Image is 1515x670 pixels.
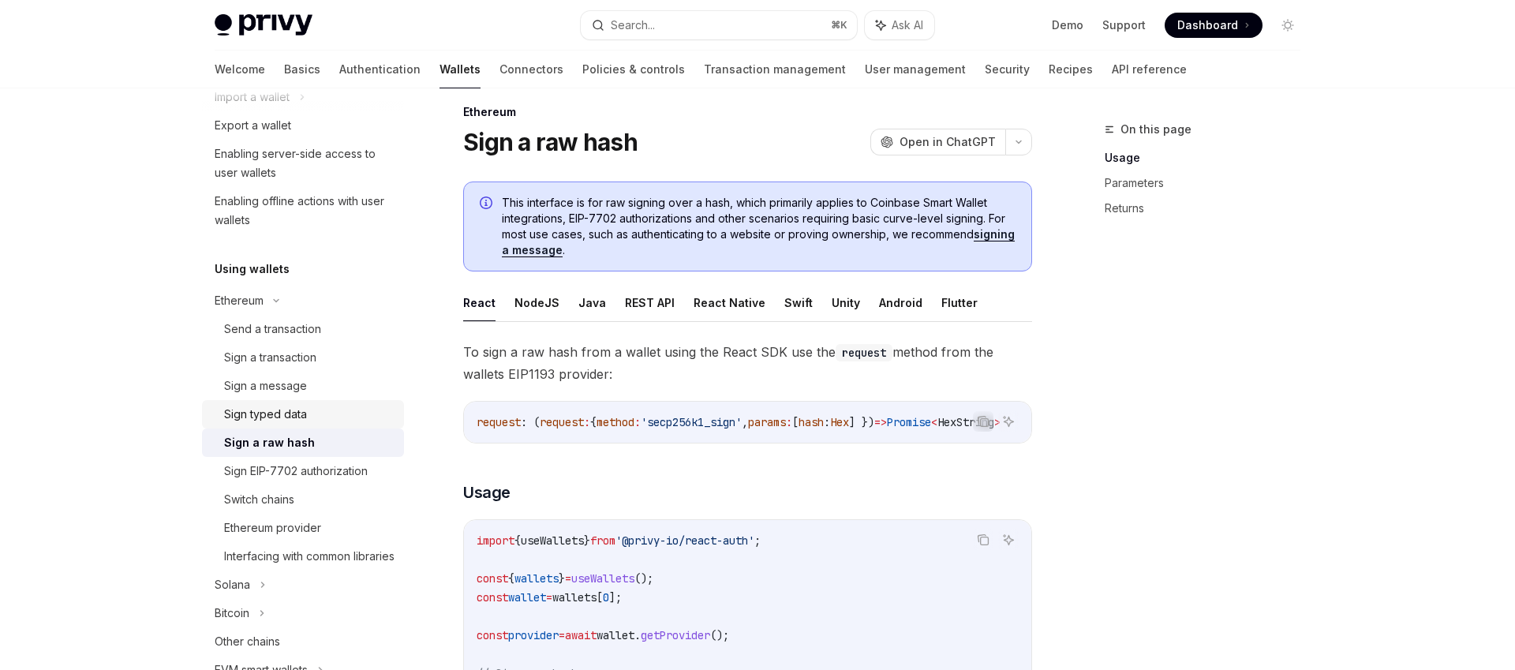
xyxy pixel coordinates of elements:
span: useWallets [521,533,584,548]
span: } [584,533,590,548]
span: [ [792,415,799,429]
div: Enabling offline actions with user wallets [215,192,395,230]
span: wallets [514,571,559,586]
span: method [597,415,634,429]
span: wallet [508,590,546,604]
a: Enabling offline actions with user wallets [202,187,404,234]
div: Search... [611,16,655,35]
div: Ethereum provider [224,518,321,537]
span: => [874,415,887,429]
a: Demo [1052,17,1083,33]
a: Ethereum provider [202,514,404,542]
a: User management [865,51,966,88]
div: Enabling server-side access to user wallets [215,144,395,182]
span: hash [799,415,824,429]
button: NodeJS [514,284,559,321]
span: : [584,415,590,429]
span: const [477,628,508,642]
button: Ask AI [998,530,1019,550]
a: Returns [1105,196,1313,221]
span: } [559,571,565,586]
span: params [748,415,786,429]
div: Sign a transaction [224,348,316,367]
div: Bitcoin [215,604,249,623]
span: ]; [609,590,622,604]
div: Send a transaction [224,320,321,339]
span: wallet [597,628,634,642]
button: Copy the contents from the code block [973,530,993,550]
button: Unity [832,284,860,321]
span: 0 [603,590,609,604]
span: useWallets [571,571,634,586]
span: getProvider [641,628,710,642]
div: Switch chains [224,490,294,509]
span: { [514,533,521,548]
button: Open in ChatGPT [870,129,1005,155]
span: < [931,415,937,429]
a: Security [985,51,1030,88]
span: : [786,415,792,429]
span: 'secp256k1_sign' [641,415,742,429]
span: To sign a raw hash from a wallet using the React SDK use the method from the wallets EIP1193 prov... [463,341,1032,385]
span: = [565,571,571,586]
button: REST API [625,284,675,321]
button: Flutter [941,284,978,321]
a: API reference [1112,51,1187,88]
a: Send a transaction [202,315,404,343]
span: Ask AI [892,17,923,33]
button: React [463,284,496,321]
div: Export a wallet [215,116,291,135]
a: Sign EIP-7702 authorization [202,457,404,485]
a: Interfacing with common libraries [202,542,404,571]
button: Swift [784,284,813,321]
span: : [634,415,641,429]
a: Sign a transaction [202,343,404,372]
span: wallets [552,590,597,604]
span: request [477,415,521,429]
img: light logo [215,14,312,36]
a: Parameters [1105,170,1313,196]
a: Sign a raw hash [202,429,404,457]
span: = [546,590,552,604]
span: On this page [1120,120,1191,139]
button: Copy the contents from the code block [973,411,993,432]
code: request [836,344,892,361]
button: Search...⌘K [581,11,857,39]
div: Interfacing with common libraries [224,547,395,566]
span: provider [508,628,559,642]
div: Ethereum [215,291,264,310]
a: Transaction management [704,51,846,88]
a: Switch chains [202,485,404,514]
div: Other chains [215,632,280,651]
div: Solana [215,575,250,594]
div: Sign EIP-7702 authorization [224,462,368,481]
div: Sign a raw hash [224,433,315,452]
span: This interface is for raw signing over a hash, which primarily applies to Coinbase Smart Wallet i... [502,195,1016,258]
span: Dashboard [1177,17,1238,33]
span: Open in ChatGPT [900,134,996,150]
a: Basics [284,51,320,88]
a: Recipes [1049,51,1093,88]
a: Other chains [202,627,404,656]
a: Support [1102,17,1146,33]
span: const [477,571,508,586]
span: : [824,415,830,429]
a: Wallets [440,51,481,88]
span: import [477,533,514,548]
span: = [559,628,565,642]
span: ] }) [849,415,874,429]
button: Android [879,284,922,321]
a: Sign a message [202,372,404,400]
span: Hex [830,415,849,429]
span: (); [710,628,729,642]
span: HexString [937,415,994,429]
a: Sign typed data [202,400,404,429]
span: Promise [887,415,931,429]
a: Policies & controls [582,51,685,88]
h1: Sign a raw hash [463,128,638,156]
svg: Info [480,197,496,212]
span: { [508,571,514,586]
a: Export a wallet [202,111,404,140]
div: Ethereum [463,104,1032,120]
a: Dashboard [1165,13,1262,38]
